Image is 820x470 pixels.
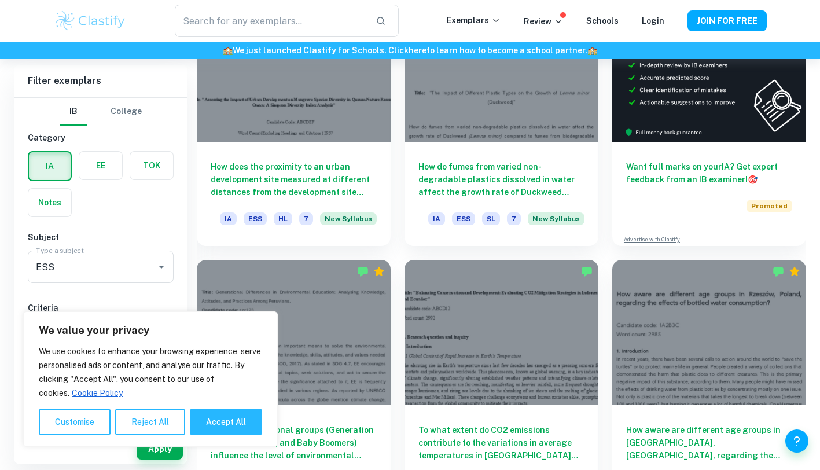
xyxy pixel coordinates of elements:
[2,44,818,57] h6: We just launched Clastify for Schools. Click to learn how to become a school partner.
[528,212,584,225] span: New Syllabus
[320,212,377,232] div: Starting from the May 2026 session, the ESS IA requirements have changed. We created this exempla...
[747,200,792,212] span: Promoted
[320,212,377,225] span: New Syllabus
[373,266,385,277] div: Premium
[626,160,792,186] h6: Want full marks on your IA ? Get expert feedback from an IB examiner!
[482,212,500,225] span: SL
[175,5,366,37] input: Search for any exemplars...
[137,439,183,460] button: Apply
[587,46,597,55] span: 🏫
[586,16,619,25] a: Schools
[244,212,267,225] span: ESS
[524,15,563,28] p: Review
[28,189,71,216] button: Notes
[39,344,262,400] p: We use cookies to enhance your browsing experience, serve personalised ads or content, and analys...
[211,160,377,199] h6: How does the proximity to an urban development site measured at different distances from the deve...
[299,212,313,225] span: 7
[71,388,123,398] a: Cookie Policy
[54,9,127,32] img: Clastify logo
[190,409,262,435] button: Accept All
[14,65,187,97] h6: Filter exemplars
[624,236,680,244] a: Advertise with Clastify
[23,311,278,447] div: We value your privacy
[642,16,664,25] a: Login
[418,424,584,462] h6: To what extent do CO2 emissions contribute to the variations in average temperatures in [GEOGRAPH...
[28,231,174,244] h6: Subject
[28,131,174,144] h6: Category
[153,259,170,275] button: Open
[773,266,784,277] img: Marked
[111,98,142,126] button: College
[507,212,521,225] span: 7
[452,212,475,225] span: ESS
[36,245,84,255] label: Type a subject
[39,324,262,337] p: We value your privacy
[79,152,122,179] button: EE
[220,212,237,225] span: IA
[748,175,758,184] span: 🎯
[409,46,426,55] a: here
[785,429,808,453] button: Help and Feedback
[211,424,377,462] h6: How do generational groups (Generation Z, Millennials, X, and Baby Boomers) influence the level o...
[115,409,185,435] button: Reject All
[39,409,111,435] button: Customise
[581,266,593,277] img: Marked
[274,212,292,225] span: HL
[223,46,233,55] span: 🏫
[418,160,584,199] h6: How do fumes from varied non-degradable plastics dissolved in water affect the growth rate of Duc...
[687,10,767,31] button: JOIN FOR FREE
[626,424,792,462] h6: How aware are different age groups in [GEOGRAPHIC_DATA], [GEOGRAPHIC_DATA], regarding the effects...
[28,302,174,314] h6: Criteria
[789,266,800,277] div: Premium
[447,14,501,27] p: Exemplars
[60,98,87,126] button: IB
[357,266,369,277] img: Marked
[130,152,173,179] button: TOK
[29,152,71,180] button: IA
[60,98,142,126] div: Filter type choice
[428,212,445,225] span: IA
[528,212,584,232] div: Starting from the May 2026 session, the ESS IA requirements have changed. We created this exempla...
